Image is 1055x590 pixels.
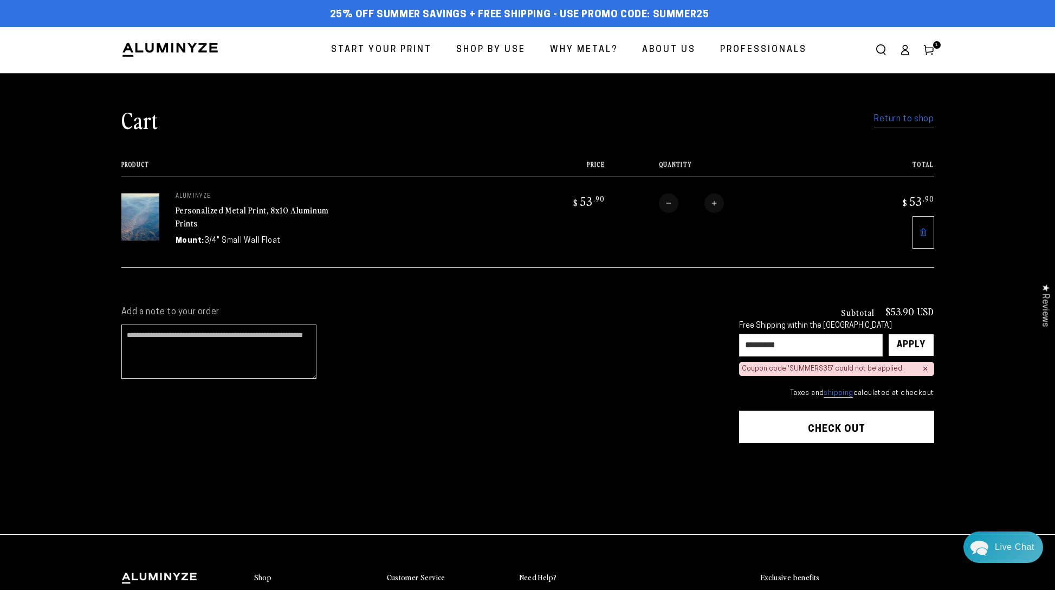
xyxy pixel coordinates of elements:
[901,193,934,209] bdi: 53
[387,573,509,583] summary: Customer Service
[121,193,159,241] img: 8"x10" Rectangle Silver Glossy Aluminyzed Photo
[254,573,376,583] summary: Shop
[761,573,934,583] summary: Exclusive benefits
[508,161,605,177] th: Price
[520,573,642,583] summary: Need Help?
[204,235,281,247] dd: 3/4" Small Wall Float
[448,36,534,64] a: Shop By Use
[742,365,904,374] div: Coupon code 'SUMMERS35' could not be applied.
[838,161,934,177] th: Total
[642,42,696,58] span: About Us
[520,573,557,582] h2: Need Help?
[923,365,928,373] div: ×
[542,36,626,64] a: Why Metal?
[176,204,329,230] a: Personalized Metal Print, 8x10 Aluminum Prints
[121,42,219,58] img: Aluminyze
[935,41,939,49] span: 1
[121,161,509,177] th: Product
[739,388,934,399] small: Taxes and calculated at checkout
[176,235,205,247] dt: Mount:
[720,42,807,58] span: Professionals
[885,307,934,316] p: $53.90 USD
[593,194,605,203] sup: .90
[323,36,440,64] a: Start Your Print
[121,106,158,134] h1: Cart
[550,42,618,58] span: Why Metal?
[712,36,815,64] a: Professionals
[995,531,1034,563] div: Contact Us Directly
[963,531,1043,563] div: Chat widget toggle
[254,573,272,582] h2: Shop
[739,411,934,443] button: Check out
[1034,275,1055,335] div: Click to open Judge.me floating reviews tab
[573,197,578,208] span: $
[761,573,820,582] h2: Exclusive benefits
[824,390,853,398] a: shipping
[605,161,838,177] th: Quantity
[634,36,704,64] a: About Us
[912,216,934,249] a: Remove 8"x10" Rectangle Silver Glossy Aluminyzed Photo
[121,307,717,318] label: Add a note to your order
[923,194,934,203] sup: .90
[874,112,934,127] a: Return to shop
[387,573,445,582] h2: Customer Service
[897,334,925,356] div: Apply
[330,9,709,21] span: 25% off Summer Savings + Free Shipping - Use Promo Code: SUMMER25
[739,464,934,494] iframe: PayPal-paypal
[739,322,934,331] div: Free Shipping within the [GEOGRAPHIC_DATA]
[678,193,704,213] input: Quantity for Personalized Metal Print, 8x10 Aluminum Prints
[456,42,526,58] span: Shop By Use
[841,308,875,316] h3: Subtotal
[572,193,605,209] bdi: 53
[903,197,908,208] span: $
[176,193,338,200] p: aluminyze
[331,42,432,58] span: Start Your Print
[869,38,893,62] summary: Search our site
